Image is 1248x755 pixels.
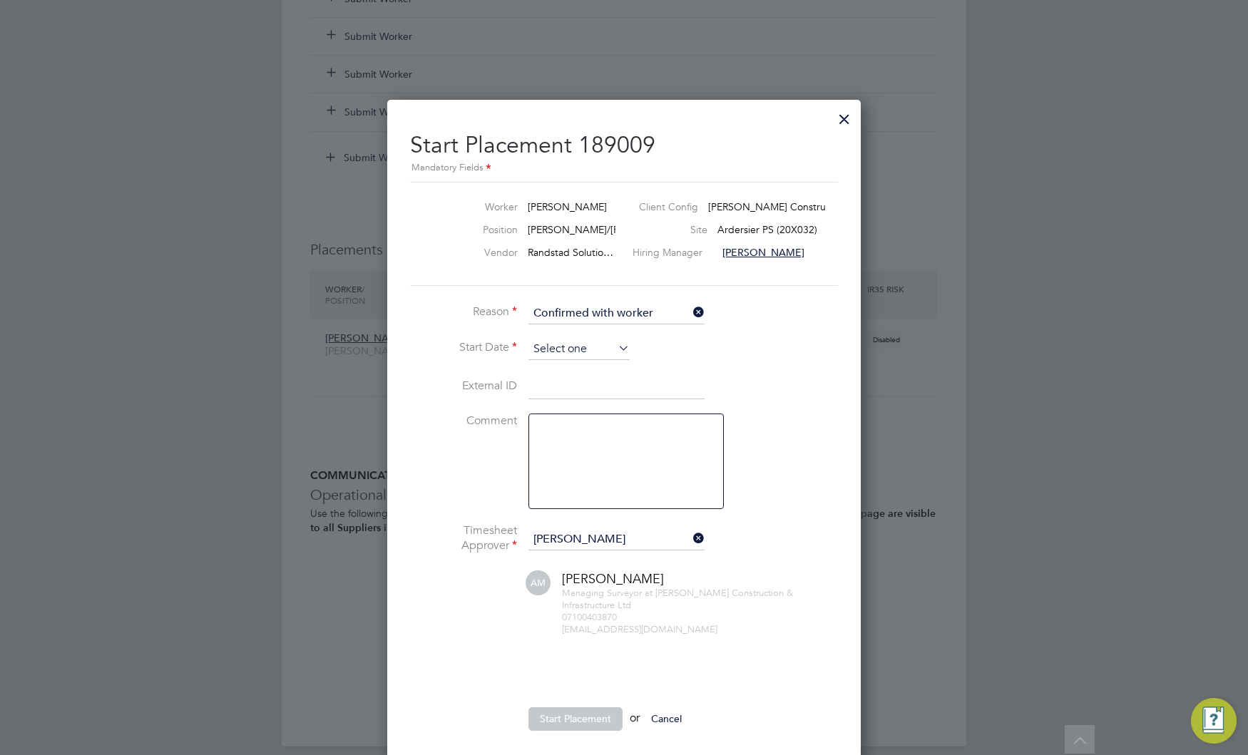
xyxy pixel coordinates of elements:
[528,246,613,259] span: Randstad Solutio…
[410,304,517,319] label: Reason
[640,707,693,730] button: Cancel
[410,414,517,428] label: Comment
[717,223,817,236] span: Ardersier PS (20X032)
[410,379,517,394] label: External ID
[1191,698,1237,744] button: Engage Resource Center
[439,223,518,236] label: Position
[526,570,551,595] span: AM
[528,707,623,730] button: Start Placement
[708,200,836,213] span: [PERSON_NAME] Constru…
[722,246,804,259] span: [PERSON_NAME]
[410,523,517,553] label: Timesheet Approver
[439,200,518,213] label: Worker
[410,707,838,744] li: or
[633,246,712,259] label: Hiring Manager
[528,339,630,360] input: Select one
[562,623,717,635] span: [EMAIL_ADDRESS][DOMAIN_NAME]
[410,340,517,355] label: Start Date
[562,587,653,599] span: Managing Surveyor at
[410,120,838,176] h2: Start Placement 189009
[528,200,607,213] span: [PERSON_NAME]
[639,200,698,213] label: Client Config
[528,303,705,324] input: Select one
[650,223,707,236] label: Site
[528,529,705,550] input: Search for...
[439,246,518,259] label: Vendor
[562,611,617,623] span: 07100403870
[410,160,838,176] div: Mandatory Fields
[562,570,664,587] span: [PERSON_NAME]
[528,223,690,236] span: [PERSON_NAME]/[PERSON_NAME]
[562,587,793,611] span: [PERSON_NAME] Construction & Infrastructure Ltd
